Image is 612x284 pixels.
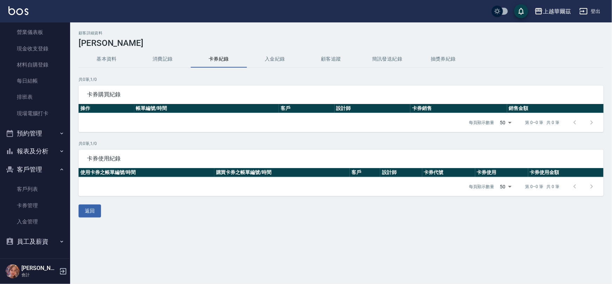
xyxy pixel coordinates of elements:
[3,73,67,89] a: 每日結帳
[475,168,528,177] th: 卡券使用
[3,57,67,73] a: 材料自購登錄
[303,51,359,68] button: 顧客追蹤
[532,4,574,19] button: 上越華爾茲
[350,168,380,177] th: 客戶
[525,119,559,126] p: 第 0–0 筆 共 0 筆
[497,177,514,196] div: 50
[469,119,495,126] p: 每頁顯示數量
[214,168,350,177] th: 購買卡券之帳單編號/時間
[415,51,471,68] button: 抽獎券紀錄
[3,124,67,143] button: 預約管理
[87,91,595,98] span: 卡券購買紀錄
[507,104,604,113] th: 銷售金額
[79,51,135,68] button: 基本資料
[79,205,101,217] button: 返回
[247,51,303,68] button: 入金紀錄
[380,168,422,177] th: 設計師
[135,51,191,68] button: 消費記錄
[410,104,507,113] th: 卡券銷售
[3,24,67,40] a: 營業儀表板
[8,6,28,15] img: Logo
[79,76,604,83] p: 共 0 筆, 1 / 0
[577,5,604,18] button: 登出
[3,233,67,251] button: 員工及薪資
[21,265,57,272] h5: [PERSON_NAME]
[3,214,67,230] a: 入金管理
[3,142,67,160] button: 報表及分析
[359,51,415,68] button: 簡訊發送紀錄
[514,4,528,18] button: save
[87,155,595,162] span: 卡券使用紀錄
[79,104,134,113] th: 操作
[3,181,67,197] a: 客戶列表
[79,140,604,147] p: 共 0 筆, 1 / 0
[422,168,475,177] th: 卡券代號
[528,168,604,177] th: 卡券使用金額
[279,104,335,113] th: 客戶
[134,104,279,113] th: 帳單編號/時間
[3,160,67,179] button: 客戶管理
[191,51,247,68] button: 卡券紀錄
[21,272,57,278] p: 會計
[3,89,67,105] a: 排班表
[3,198,67,214] a: 卡券管理
[6,264,20,278] img: Person
[543,7,571,16] div: 上越華爾茲
[497,113,514,132] div: 50
[79,31,604,35] h2: 顧客詳細資料
[79,38,604,48] h3: [PERSON_NAME]
[3,41,67,57] a: 現金收支登錄
[469,183,495,190] p: 每頁顯示數量
[3,105,67,122] a: 現場電腦打卡
[525,183,559,190] p: 第 0–0 筆 共 0 筆
[79,168,214,177] th: 使用卡券之帳單編號/時間
[335,104,411,113] th: 設計師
